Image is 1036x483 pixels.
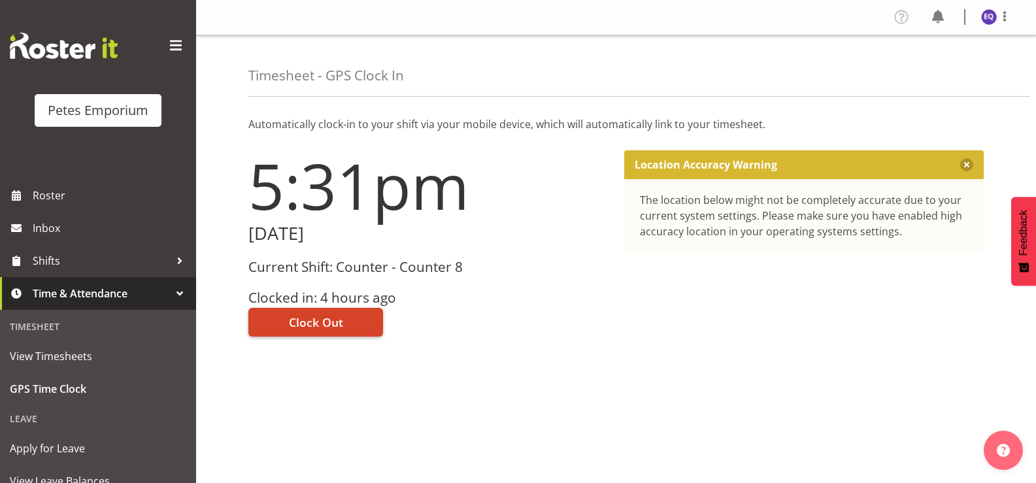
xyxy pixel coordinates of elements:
button: Close message [960,158,973,171]
span: GPS Time Clock [10,379,186,399]
img: help-xxl-2.png [997,444,1010,457]
a: Apply for Leave [3,432,193,465]
span: View Timesheets [10,346,186,366]
button: Clock Out [248,308,383,337]
h2: [DATE] [248,224,609,244]
div: Timesheet [3,313,193,340]
div: Leave [3,405,193,432]
div: The location below might not be completely accurate due to your current system settings. Please m... [640,192,969,239]
span: Inbox [33,218,190,238]
h1: 5:31pm [248,150,609,221]
a: GPS Time Clock [3,373,193,405]
img: esperanza-querido10799.jpg [981,9,997,25]
button: Feedback - Show survey [1011,197,1036,286]
span: Clock Out [289,314,343,331]
a: View Timesheets [3,340,193,373]
p: Location Accuracy Warning [635,158,777,171]
img: Rosterit website logo [10,33,118,59]
span: Apply for Leave [10,439,186,458]
span: Time & Attendance [33,284,170,303]
h4: Timesheet - GPS Clock In [248,68,404,83]
h3: Clocked in: 4 hours ago [248,290,609,305]
div: Petes Emporium [48,101,148,120]
span: Feedback [1018,210,1029,256]
h3: Current Shift: Counter - Counter 8 [248,259,609,275]
p: Automatically clock-in to your shift via your mobile device, which will automatically link to you... [248,116,984,132]
span: Roster [33,186,190,205]
span: Shifts [33,251,170,271]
